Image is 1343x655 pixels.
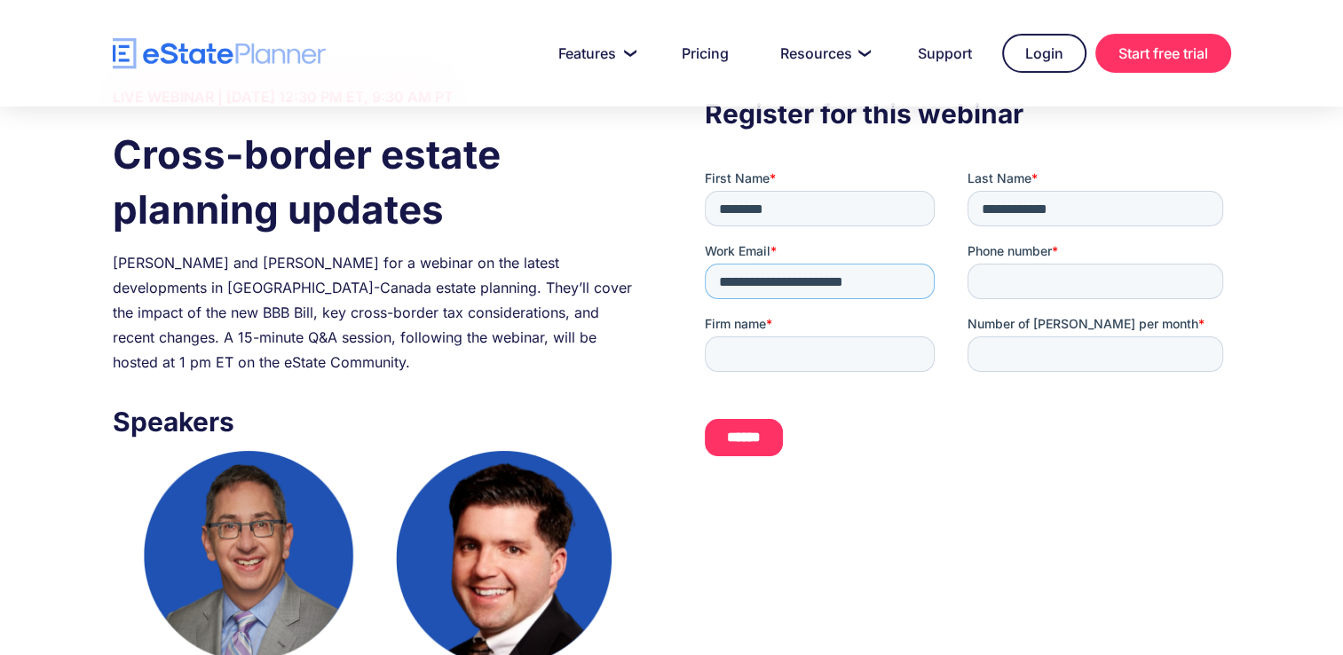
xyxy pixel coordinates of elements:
a: Login [1002,34,1086,73]
div: [PERSON_NAME] and [PERSON_NAME] for a webinar on the latest developments in [GEOGRAPHIC_DATA]-Can... [113,250,638,375]
h3: Register for this webinar [705,93,1230,134]
a: Support [897,36,993,71]
iframe: Form 0 [705,170,1230,471]
a: Features [537,36,652,71]
h1: Cross-border estate planning updates [113,127,638,237]
a: Start free trial [1095,34,1231,73]
a: Pricing [660,36,750,71]
h3: Speakers [113,401,638,442]
a: Resources [759,36,888,71]
a: home [113,38,326,69]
